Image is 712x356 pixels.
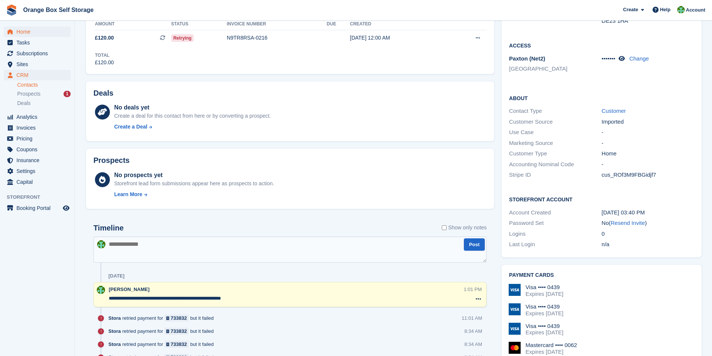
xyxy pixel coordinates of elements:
[609,220,647,226] span: ( )
[108,341,121,348] span: Stora
[109,287,150,292] span: [PERSON_NAME]
[509,160,601,169] div: Accounting Nominal Code
[4,144,71,155] a: menu
[114,123,271,131] a: Create a Deal
[17,81,71,89] a: Contacts
[95,59,114,66] div: £120.00
[16,48,61,59] span: Subscriptions
[525,284,563,291] div: Visa •••• 0439
[509,94,694,102] h2: About
[4,48,71,59] a: menu
[686,6,705,14] span: Account
[677,6,685,13] img: Binder Bhardwaj
[6,4,17,16] img: stora-icon-8386f47178a22dfd0bd8f6a31ec36ba5ce8667c1dd55bd0f319d3a0aa187defe.svg
[108,273,124,279] div: [DATE]
[509,171,601,179] div: Stripe ID
[93,18,171,30] th: Amount
[4,177,71,187] a: menu
[509,118,601,126] div: Customer Source
[4,37,71,48] a: menu
[509,219,601,227] div: Password Set
[171,315,187,322] div: 733832
[16,37,61,48] span: Tasks
[97,286,105,294] img: Binder Bhardwaj
[17,100,31,107] span: Deals
[525,303,563,310] div: Visa •••• 0439
[660,6,671,13] span: Help
[509,272,694,278] h2: Payment cards
[171,18,227,30] th: Status
[227,18,327,30] th: Invoice number
[171,341,187,348] div: 733832
[4,27,71,37] a: menu
[4,133,71,144] a: menu
[20,4,97,16] a: Orange Box Self Storage
[16,144,61,155] span: Coupons
[4,203,71,213] a: menu
[525,291,563,297] div: Expires [DATE]
[114,103,271,112] div: No deals yet
[602,171,694,179] div: cus_ROf3M9FBGidjf7
[602,219,694,227] div: No
[114,180,274,188] div: Storefront lead form submissions appear here as prospects to action.
[509,230,601,238] div: Logins
[114,191,274,198] a: Learn More
[602,160,694,169] div: -
[509,195,694,203] h2: Storefront Account
[16,177,61,187] span: Capital
[108,315,121,322] span: Stora
[114,123,147,131] div: Create a Deal
[171,328,187,335] div: 733832
[464,286,482,293] div: 1:01 PM
[16,166,61,176] span: Settings
[464,238,485,251] button: Post
[509,284,521,296] img: Visa Logo
[4,166,71,176] a: menu
[509,65,601,73] li: [GEOGRAPHIC_DATA]
[108,315,218,322] div: retried payment for but it failed
[164,328,189,335] a: 733832
[4,123,71,133] a: menu
[16,155,61,165] span: Insurance
[93,156,130,165] h2: Prospects
[108,328,121,335] span: Stora
[525,342,577,349] div: Mastercard •••• 0062
[602,139,694,148] div: -
[602,230,694,238] div: 0
[95,52,114,59] div: Total
[4,112,71,122] a: menu
[4,70,71,80] a: menu
[16,70,61,80] span: CRM
[602,240,694,249] div: n/a
[95,34,114,42] span: £120.00
[16,133,61,144] span: Pricing
[525,329,563,336] div: Expires [DATE]
[629,55,649,62] a: Change
[525,323,563,329] div: Visa •••• 0439
[108,328,218,335] div: retried payment for but it failed
[4,59,71,69] a: menu
[525,349,577,355] div: Expires [DATE]
[327,18,350,30] th: Due
[164,315,189,322] a: 733832
[602,118,694,126] div: Imported
[16,27,61,37] span: Home
[509,208,601,217] div: Account Created
[442,224,487,232] label: Show only notes
[509,342,521,354] img: Mastercard Logo
[164,341,189,348] a: 733832
[17,90,71,98] a: Prospects 1
[93,224,124,232] h2: Timeline
[171,34,194,42] span: Retrying
[350,18,448,30] th: Created
[602,149,694,158] div: Home
[623,6,638,13] span: Create
[93,89,113,97] h2: Deals
[509,41,694,49] h2: Access
[114,112,271,120] div: Create a deal for this contact from here or by converting a prospect.
[602,55,616,62] span: •••••••
[602,128,694,137] div: -
[108,341,218,348] div: retried payment for but it failed
[442,224,447,232] input: Show only notes
[464,341,482,348] div: 8:34 AM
